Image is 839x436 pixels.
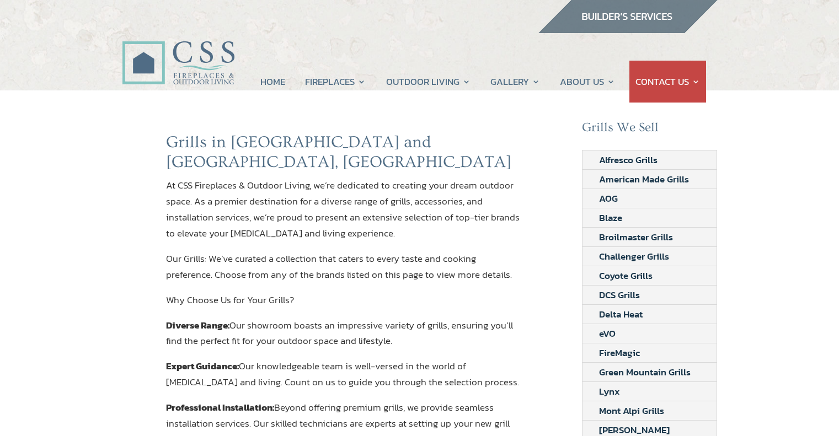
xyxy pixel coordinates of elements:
[166,359,239,373] strong: Expert Guidance:
[166,132,520,177] h2: Grills in [GEOGRAPHIC_DATA] and [GEOGRAPHIC_DATA], [GEOGRAPHIC_DATA]
[583,363,707,381] a: Green Mountain Grills
[583,286,656,304] a: DCS Grills
[260,61,285,103] a: HOME
[583,305,659,324] a: Delta Heat
[305,61,366,103] a: FIREPLACES
[583,150,674,169] a: Alfresco Grills
[583,170,706,189] a: American Made Grills
[583,189,634,208] a: AOG
[166,177,520,251] p: At CSS Fireplaces & Outdoor Living, we’re dedicated to creating your dream outdoor space. As a pr...
[583,401,681,420] a: Mont Alpi Grills
[583,247,686,266] a: Challenger Grills
[538,23,718,37] a: builder services construction supply
[166,251,520,292] p: Our Grills: We’ve curated a collection that caters to every taste and cooking preference. Choose ...
[560,61,615,103] a: ABOUT US
[122,10,234,90] img: CSS Fireplaces & Outdoor Living (Formerly Construction Solutions & Supply)- Jacksonville Ormond B...
[583,266,669,285] a: Coyote Grills
[583,324,632,343] a: eVO
[582,120,718,141] h2: Grills We Sell
[583,382,637,401] a: Lynx
[635,61,700,103] a: CONTACT US
[583,208,639,227] a: Blaze
[166,317,520,359] p: Our showroom boasts an impressive variety of grills, ensuring you’ll find the perfect fit for you...
[583,343,656,362] a: FireMagic
[166,400,274,415] strong: Professional Installation:
[490,61,540,103] a: GALLERY
[166,358,520,400] p: Our knowledgeable team is well-versed in the world of [MEDICAL_DATA] and living. Count on us to g...
[386,61,471,103] a: OUTDOOR LIVING
[583,228,690,246] a: Broilmaster Grills
[166,318,229,332] strong: Diverse Range:
[166,292,520,317] p: Why Choose Us for Your Grills?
